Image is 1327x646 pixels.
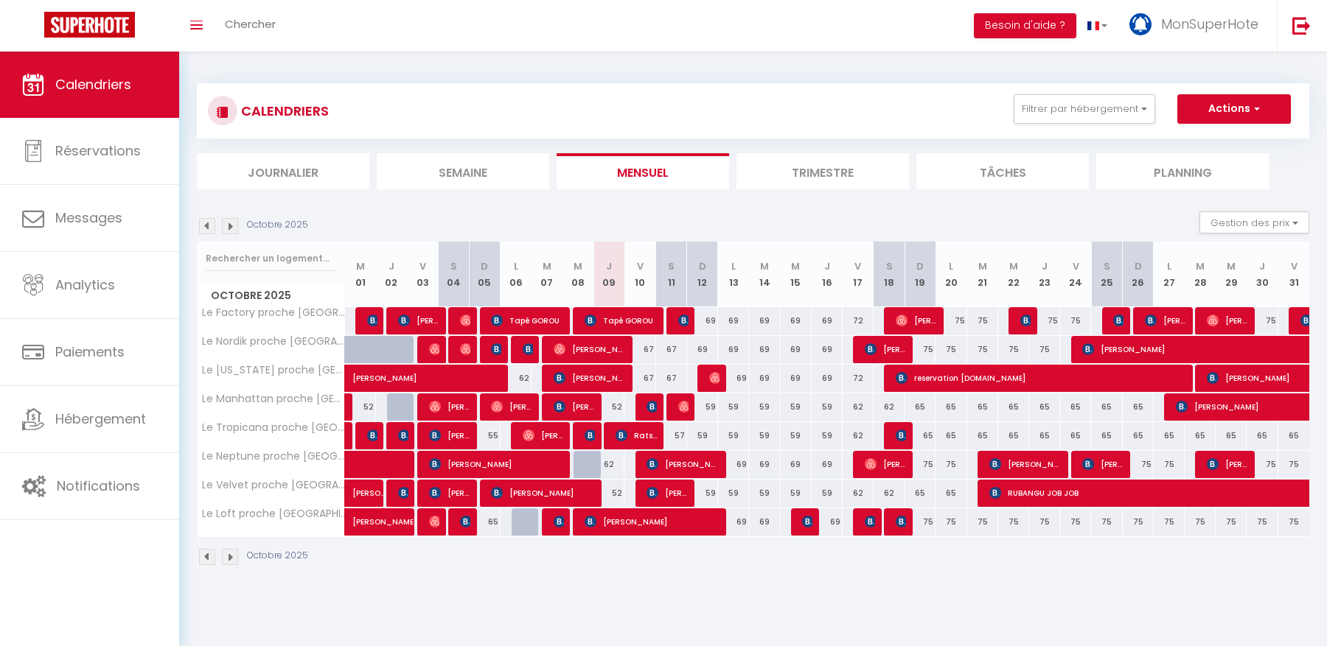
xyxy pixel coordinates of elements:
div: 65 [936,393,966,421]
div: 69 [812,365,843,392]
p: Octobre 2025 [247,218,308,232]
abbr: J [389,259,394,273]
span: [PERSON_NAME] [352,471,386,499]
li: Trimestre [736,153,909,189]
span: [PERSON_NAME] [554,508,564,536]
th: 06 [501,242,532,307]
th: 31 [1278,242,1309,307]
div: 75 [905,451,936,478]
th: 08 [563,242,593,307]
th: 23 [1029,242,1060,307]
div: 59 [687,393,718,421]
li: Mensuel [557,153,729,189]
img: Super Booking [44,12,135,38]
span: Chercher [225,16,276,32]
div: 67 [656,336,687,363]
span: [PERSON_NAME] [1145,306,1186,334]
span: [PERSON_NAME] [1020,306,1031,334]
div: 75 [998,508,1029,536]
th: 18 [874,242,905,307]
div: 65 [1247,422,1278,449]
span: [PERSON_NAME] [491,479,594,507]
th: 26 [1123,242,1154,307]
abbr: M [1227,259,1236,273]
li: Planning [1096,153,1269,189]
div: 65 [936,422,966,449]
div: 59 [749,422,780,449]
span: [PERSON_NAME] [491,335,501,363]
div: 59 [749,393,780,421]
span: [PERSON_NAME] [398,306,439,334]
span: [PERSON_NAME] [709,364,720,392]
th: 12 [687,242,718,307]
div: 62 [874,480,905,507]
div: 65 [1123,393,1154,421]
div: 69 [718,451,749,478]
button: Gestion des prix [1199,211,1309,234]
abbr: L [514,259,518,273]
li: Tâches [916,153,1089,189]
span: [PERSON_NAME] [678,393,689,421]
button: Besoin d'aide ? [974,13,1076,38]
div: 75 [1185,508,1216,536]
abbr: L [1167,259,1171,273]
abbr: V [854,259,861,273]
abbr: D [916,259,924,273]
li: Journalier [197,153,369,189]
p: Octobre 2025 [247,549,308,563]
span: [PERSON_NAME] [1207,450,1248,478]
div: 75 [1123,508,1154,536]
span: [PERSON_NAME] [647,393,657,421]
span: reservation [DOMAIN_NAME] [896,364,1185,392]
div: 75 [1247,307,1278,334]
span: Le Nordik proche [GEOGRAPHIC_DATA] I [GEOGRAPHIC_DATA] I [GEOGRAPHIC_DATA] [200,336,347,347]
div: 75 [1123,451,1154,478]
div: 75 [1091,508,1122,536]
abbr: M [1196,259,1205,273]
div: 75 [1029,307,1060,334]
div: 75 [1029,508,1060,536]
abbr: S [886,259,893,273]
abbr: J [1042,259,1048,273]
span: Hébergement [55,410,146,428]
abbr: M [543,259,551,273]
div: 59 [749,480,780,507]
div: 65 [1060,422,1091,449]
div: 69 [718,336,749,363]
span: [PERSON_NAME] [647,479,688,507]
div: 65 [967,422,998,449]
a: [PERSON_NAME] [345,480,376,508]
input: Rechercher un logement... [206,245,336,272]
div: 69 [780,307,811,334]
span: [PERSON_NAME] [1113,306,1124,334]
span: [PERSON_NAME] [398,479,408,507]
abbr: J [824,259,830,273]
div: 75 [967,508,998,536]
div: 59 [780,480,811,507]
div: 69 [749,307,780,334]
th: 21 [967,242,998,307]
abbr: D [699,259,706,273]
th: 25 [1091,242,1122,307]
th: 10 [624,242,655,307]
abbr: M [978,259,987,273]
span: [PERSON_NAME] [554,364,626,392]
abbr: M [574,259,582,273]
th: 27 [1154,242,1185,307]
abbr: M [791,259,800,273]
th: 14 [749,242,780,307]
div: 69 [718,307,749,334]
th: 29 [1216,242,1247,307]
span: [PERSON_NAME] [352,500,420,528]
span: Tapé GOROU [491,306,563,334]
span: [PERSON_NAME] [429,450,563,478]
abbr: V [1073,259,1079,273]
button: Filtrer par hébergement [1014,94,1155,124]
span: [PERSON_NAME] [678,306,689,334]
div: 65 [1278,422,1309,449]
th: 02 [376,242,407,307]
span: [PERSON_NAME] [554,393,595,421]
img: logout [1292,16,1311,35]
span: [PERSON_NAME] [352,357,522,385]
a: Yeser Adwan [345,393,352,421]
